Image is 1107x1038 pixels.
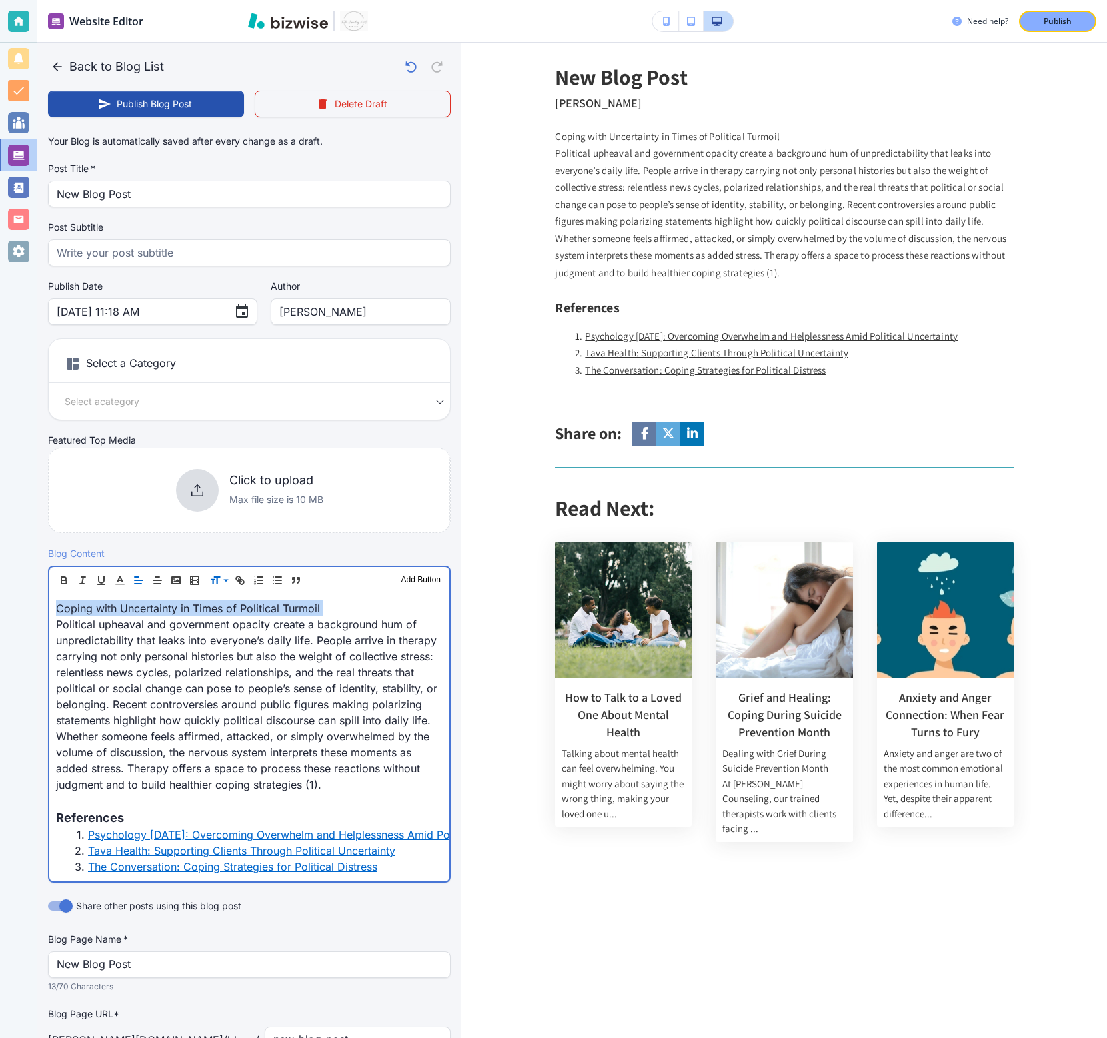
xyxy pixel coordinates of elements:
[49,350,450,383] h6: Select a Category
[48,1007,451,1021] p: Blog Page URL*
[585,364,826,376] a: The Conversation: Coping Strategies for Political Distress
[555,64,688,89] h2: New Blog Post
[48,53,169,80] button: Back to Blog List
[56,616,443,793] p: Political upheaval and government opacity create a background hum of unpredictability that leaks ...
[722,747,828,775] span: Dealing with Grief During Suicide Prevention Month
[555,128,1013,145] p: Coping with Uncertainty in Times of Political Turmoil
[398,572,444,588] button: Add Button
[632,422,656,446] a: Social media link to facebook account
[585,346,848,359] a: Tava Health: Supporting Clients Through Political Uncertainty
[48,980,441,993] p: 13/70 Characters
[722,689,846,741] h3: Grief and Healing: Coping During Suicide Prevention Month
[555,145,1013,281] p: Political upheaval and government opacity create a background hum of unpredictability that leaks ...
[562,689,685,741] h3: How to Talk to a Loved One About Mental Health
[555,542,692,678] img: How to Talk to a Loved One About Mental Health
[48,162,451,175] label: Post Title
[555,299,619,316] span: References
[48,134,323,149] p: Your Blog is automatically saved after every change as a draft.
[555,422,622,445] h4: Share on:
[56,811,124,825] span: References
[1044,15,1072,27] p: Publish
[76,899,241,913] span: Share other posts using this blog post
[248,13,328,29] img: Bizwise Logo
[69,13,143,29] h2: Website Editor
[656,422,680,446] a: Social media link to twitter account
[48,933,451,946] label: Blog Page Name
[57,240,442,266] input: Write your post subtitle
[65,394,139,409] span: Select a category
[229,298,255,325] button: Choose date, selected date is Sep 24, 2025
[884,689,1007,741] h3: Anxiety and Anger Connection: When Fear Turns to Fury
[716,542,852,678] img: Grief and Healing: Coping During Suicide Prevention Month
[255,91,451,117] button: Delete Draft
[57,181,442,207] input: Write your post title
[48,13,64,29] img: editor icon
[48,434,451,532] div: Featured Top MediaClick to uploadMax file size is 10 MB
[56,600,443,616] p: Coping with Uncertainty in Times of Political Turmoil
[279,299,442,324] input: Enter author name
[88,860,377,873] a: The Conversation: Coping Strategies for Political Distress
[884,746,1007,822] p: Anxiety and anger are two of the most common emotional experiences in human life. Yet, despite th...
[562,746,685,822] p: Talking about mental health can feel overwhelming. You might worry about saying the wrong thing, ...
[88,844,395,857] a: Tava Health: Supporting Clients Through Political Uncertainty
[967,15,1008,27] h3: Need help?
[48,91,244,117] button: Publish Blog Post
[48,546,105,560] h2: Blog Content
[555,495,1013,520] h2: Read Next:
[340,11,368,32] img: Your Logo
[229,473,323,488] h6: Click to upload
[57,299,223,324] input: MM DD, YYYY
[722,776,846,837] p: At [PERSON_NAME] Counseling, our trained therapists work with clients facing ...
[877,542,1014,678] img: Anxiety and Anger Connection: When Fear Turns to Fury
[555,95,642,112] h3: [PERSON_NAME]
[229,492,323,507] p: Max file size is 10 MB
[585,330,958,342] a: Psychology [DATE]: Overcoming Overwhelm and Helplessness Amid Political Uncertainty
[271,280,451,293] label: Author
[88,828,537,841] a: Psychology [DATE]: Overcoming Overwhelm and Helplessness Amid Political Uncertainty
[680,422,704,446] a: Social media link to linkedin account
[1019,11,1096,32] button: Publish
